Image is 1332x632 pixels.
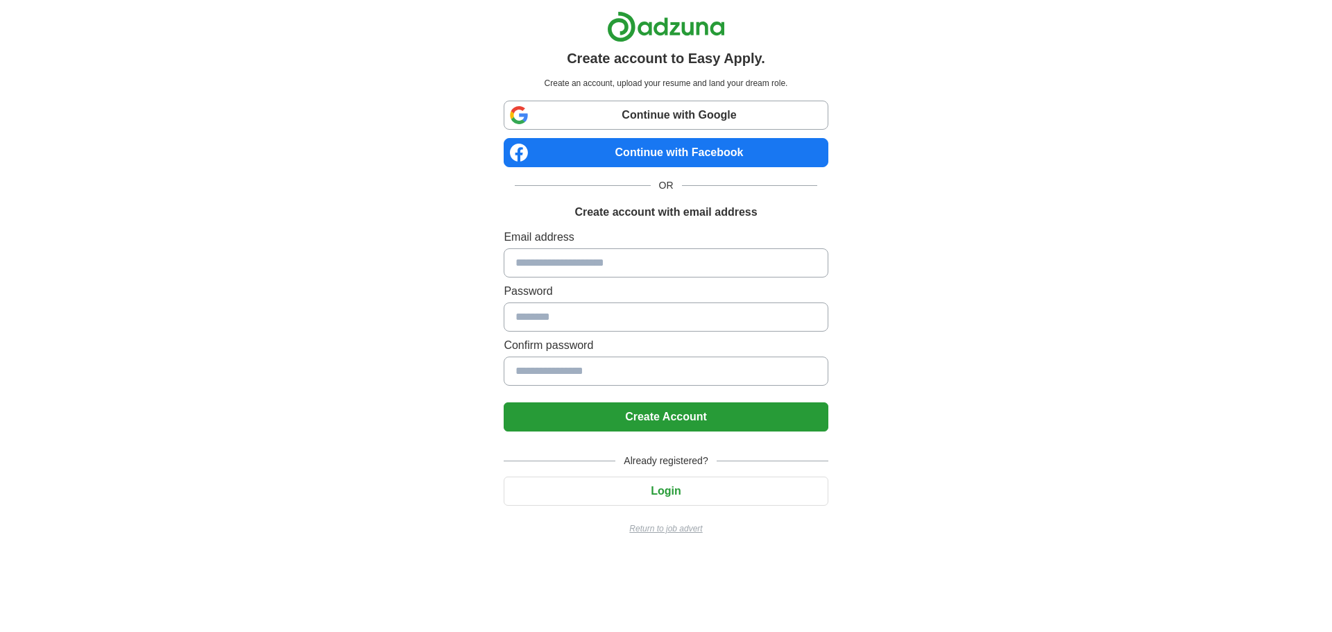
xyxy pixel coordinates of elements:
p: Create an account, upload your resume and land your dream role. [506,77,825,89]
span: Already registered? [615,454,716,468]
label: Confirm password [504,337,828,354]
a: Login [504,485,828,497]
button: Create Account [504,402,828,432]
button: Login [504,477,828,506]
a: Continue with Google [504,101,828,130]
h1: Create account to Easy Apply. [567,48,765,69]
img: Adzuna logo [607,11,725,42]
span: OR [651,178,682,193]
a: Continue with Facebook [504,138,828,167]
label: Email address [504,229,828,246]
label: Password [504,283,828,300]
h1: Create account with email address [574,204,757,221]
a: Return to job advert [504,522,828,535]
